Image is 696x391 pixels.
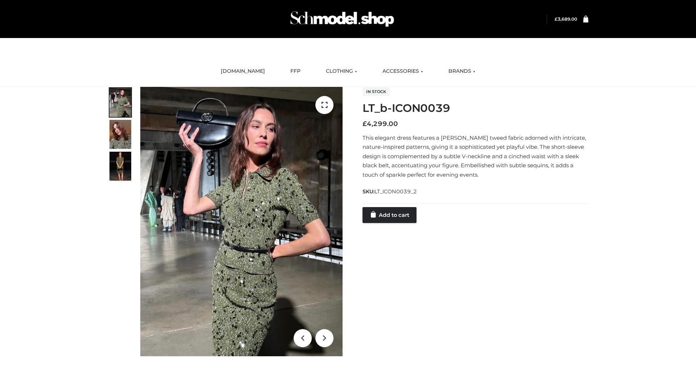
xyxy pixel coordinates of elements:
[362,187,418,196] span: SKU:
[320,63,362,79] a: CLOTHING
[362,133,588,180] p: This elegant dress features a [PERSON_NAME] tweed fabric adorned with intricate, nature-inspired ...
[555,16,577,22] a: £3,689.00
[555,16,577,22] bdi: 3,689.00
[140,87,343,356] img: LT_b-ICON0039
[377,63,428,79] a: ACCESSORIES
[109,120,131,149] img: Screenshot-2024-10-29-at-7.00.03%E2%80%AFPM.jpg
[109,88,131,117] img: Screenshot-2024-10-29-at-6.59.56%E2%80%AFPM.jpg
[362,120,398,128] bdi: 4,299.00
[374,188,417,195] span: LT_ICON0039_2
[288,5,397,33] img: Schmodel Admin 964
[285,63,306,79] a: FFP
[362,207,417,223] a: Add to cart
[109,152,131,181] img: Screenshot-2024-10-29-at-7.00.09%E2%80%AFPM.jpg
[362,102,588,115] h1: LT_b-ICON0039
[443,63,481,79] a: BRANDS
[555,16,558,22] span: £
[362,87,390,96] span: In stock
[215,63,270,79] a: [DOMAIN_NAME]
[362,120,367,128] span: £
